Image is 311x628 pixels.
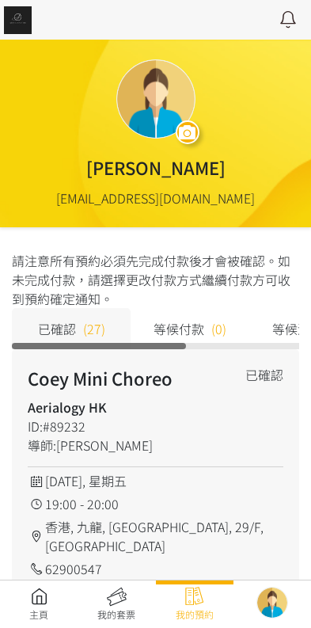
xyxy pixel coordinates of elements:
div: 19:00 - 20:00 [28,494,283,513]
div: 導師:[PERSON_NAME] [28,436,232,455]
h2: Coey Mini Choreo [28,365,232,391]
div: [EMAIL_ADDRESS][DOMAIN_NAME] [56,188,255,207]
div: [PERSON_NAME] [86,154,226,181]
span: 已確認 [38,319,76,338]
span: 等候付款 [154,319,204,338]
span: (0) [211,319,226,338]
span: 香港, 九龍, [GEOGRAPHIC_DATA], 29/F, [GEOGRAPHIC_DATA] [45,517,283,555]
span: (27) [83,319,105,338]
h4: Aerialogy HK [28,398,232,417]
div: 已確認 [245,365,283,384]
div: ID:#89232 [28,417,232,436]
div: [DATE], 星期五 [28,471,283,490]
